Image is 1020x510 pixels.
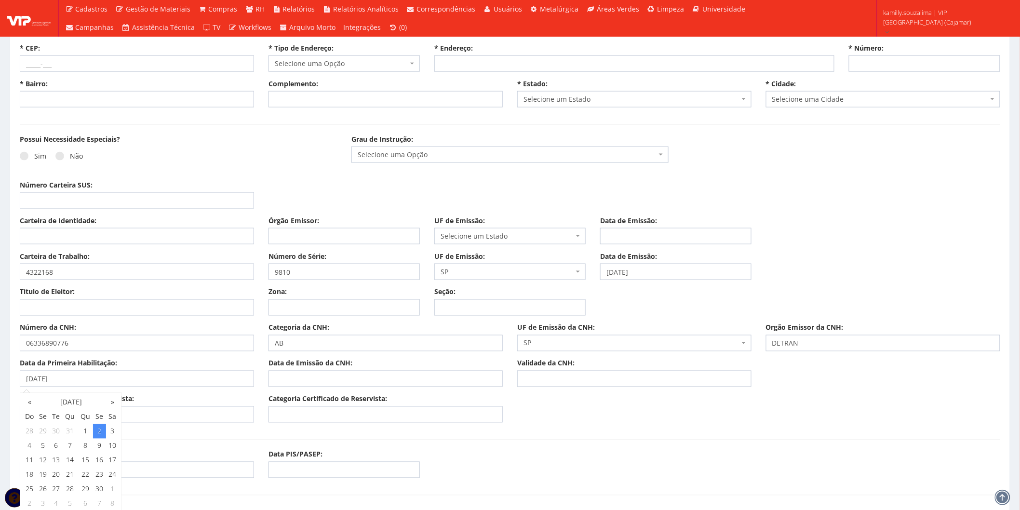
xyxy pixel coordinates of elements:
td: 1 [78,424,93,439]
a: (0) [385,18,411,37]
span: Relatórios [283,4,315,13]
td: 9 [93,439,106,453]
label: Data de Emissão: [600,216,657,226]
th: Sa [106,410,119,424]
td: 10 [106,439,119,453]
td: 29 [36,424,49,439]
span: Limpeza [658,4,684,13]
label: Validade da CNH: [517,359,575,368]
label: UF de Emissão: [434,252,485,261]
a: Integrações [340,18,385,37]
td: 22 [78,468,93,482]
a: TV [199,18,225,37]
label: UF de Emissão: [434,216,485,226]
span: Cadastros [76,4,108,13]
label: Data PIS/PASEP: [268,450,322,459]
td: 18 [23,468,36,482]
label: * Endereço: [434,43,473,53]
span: TV [213,23,221,32]
td: 3 [106,424,119,439]
span: Correspondências [417,4,476,13]
th: « [23,395,36,410]
a: Workflows [225,18,276,37]
th: Se [36,410,49,424]
td: 7 [63,439,78,453]
td: 2 [93,424,106,439]
input: _____-___ [20,55,254,72]
td: 6 [49,439,62,453]
td: 17 [106,453,119,468]
span: SP [523,338,739,348]
span: Selecione uma Opção [358,150,657,160]
td: 27 [49,482,62,497]
td: 12 [36,453,49,468]
td: 11 [23,453,36,468]
span: Relatórios Analíticos [333,4,399,13]
label: Sim [20,151,46,161]
label: UF de Emissão da CNH: [517,323,595,333]
th: Qu [78,410,93,424]
label: Número da CNH: [20,323,76,333]
label: Órgão Emissor: [268,216,319,226]
span: Selecione uma Cidade [766,91,1000,107]
label: * Número: [849,43,884,53]
label: Não [55,151,83,161]
td: 8 [78,439,93,453]
span: kamilly.souzalima | VIP [GEOGRAPHIC_DATA] (Cajamar) [883,8,1007,27]
th: Do [23,410,36,424]
span: Selecione um Estado [523,94,739,104]
td: 19 [36,468,49,482]
span: Metalúrgica [540,4,579,13]
th: » [106,395,119,410]
label: * Bairro: [20,79,48,89]
label: Grau de Instrução: [351,134,413,144]
label: Carteira de Identidade: [20,216,96,226]
span: Arquivo Morto [290,23,336,32]
a: Campanhas [61,18,118,37]
span: Usuários [494,4,522,13]
td: 15 [78,453,93,468]
img: logo [7,11,51,26]
span: RH [255,4,265,13]
label: Categoria da CNH: [268,323,329,333]
td: 21 [63,468,78,482]
td: 30 [93,482,106,497]
label: Complemento: [268,79,318,89]
span: Gestão de Materiais [126,4,190,13]
td: 28 [23,424,36,439]
span: Selecione uma Opção [351,147,669,163]
td: 5 [36,439,49,453]
span: Campanhas [76,23,114,32]
th: Se [93,410,106,424]
span: Áreas Verdes [597,4,639,13]
td: 1 [106,482,119,497]
span: Compras [209,4,238,13]
span: Workflows [239,23,271,32]
span: Integrações [344,23,381,32]
span: Selecione uma Opção [275,59,408,68]
a: Assistência Técnica [118,18,199,37]
label: Data de Emissão da CNH: [268,359,352,368]
td: 25 [23,482,36,497]
th: Qu [63,410,78,424]
td: 13 [49,453,62,468]
label: Categoria Certificado de Reservista: [268,394,387,404]
label: Número de Série: [268,252,326,261]
span: Universidade [702,4,745,13]
label: Zona: [268,287,287,297]
td: 14 [63,453,78,468]
td: 16 [93,453,106,468]
span: SP [517,335,752,351]
td: 26 [36,482,49,497]
label: * Estado: [517,79,548,89]
span: Assistência Técnica [132,23,195,32]
td: 30 [49,424,62,439]
span: Selecione uma Cidade [772,94,988,104]
span: SP [434,264,586,280]
label: Data da Primeira Habilitação: [20,359,117,368]
span: Selecione uma Opção [268,55,420,72]
label: Carteira de Trabalho: [20,252,90,261]
td: 29 [78,482,93,497]
label: Título de Eleitor: [20,287,75,297]
label: Número Carteira SUS: [20,180,93,190]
